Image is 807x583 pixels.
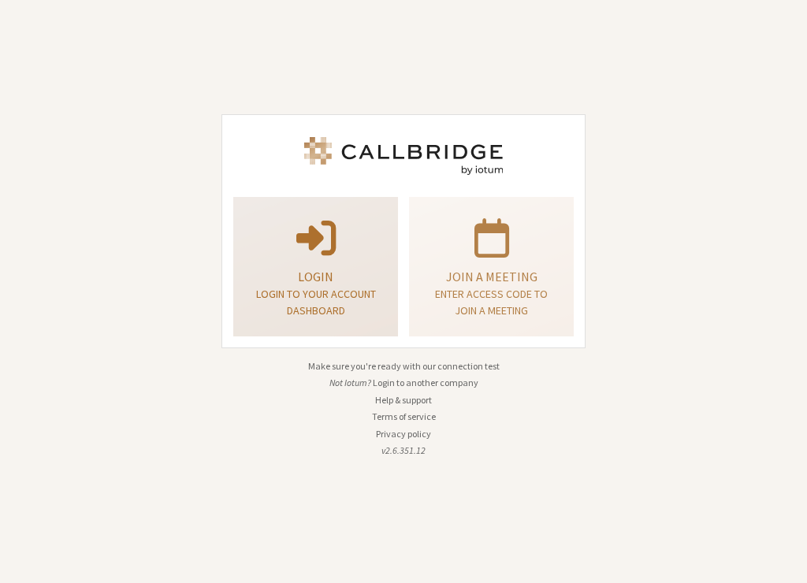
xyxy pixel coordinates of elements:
[253,267,378,286] p: Login
[429,286,554,319] p: Enter access code to join a meeting
[308,360,500,372] a: Make sure you're ready with our connection test
[409,197,574,336] a: Join a meetingEnter access code to join a meeting
[373,376,478,390] button: Login to another company
[221,376,586,390] li: Not Iotum?
[253,286,378,319] p: Login to your account dashboard
[233,197,398,336] button: LoginLogin to your account dashboard
[429,267,554,286] p: Join a meeting
[221,444,586,458] li: v2.6.351.12
[372,410,436,422] a: Terms of service
[301,137,506,175] img: Iotum
[376,428,431,440] a: Privacy policy
[375,394,432,406] a: Help & support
